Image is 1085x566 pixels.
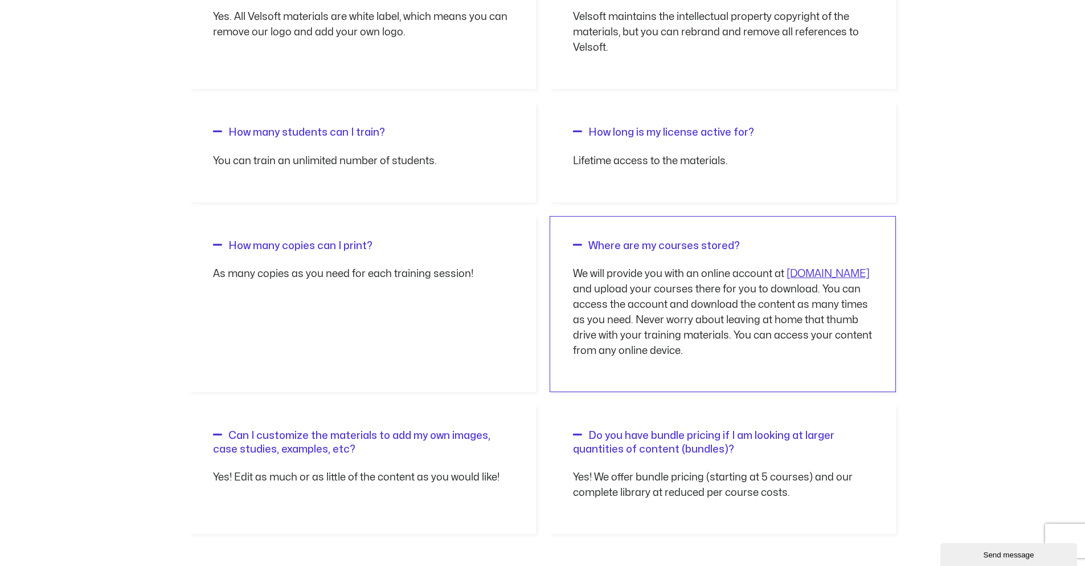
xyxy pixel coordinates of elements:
[213,239,513,253] div: How many copies can I print?
[228,241,372,251] a: How many copies can I print?
[213,140,513,169] div: How many students can I train?
[573,429,873,456] div: Do you have bundle pricing if I am looking at larger quantities of content (bundles)?
[213,429,513,456] div: Can I customize the materials to add my own images, case studies, examples, etc?
[588,241,740,251] a: Where are my courses stored?
[573,153,873,169] p: Lifetime access to the materials.
[228,128,385,137] a: How many students can I train?
[573,239,873,253] div: Where are my courses stored?
[573,9,873,55] p: Velsoft maintains the intellectual property copyright of the materials, but you can rebrand and r...
[787,269,870,279] a: [DOMAIN_NAME]
[573,431,834,454] a: Do you have bundle pricing if I am looking at larger quantities of content (bundles)?
[573,126,873,139] div: How long is my license active for?
[213,470,513,485] p: Yes! Edit as much or as little of the content as you would like!
[573,266,873,359] p: We will provide you with an online account at ​ ​ and upload your courses there for you to downlo...
[573,456,873,500] div: Do you have bundle pricing if I am looking at larger quantities of content (bundles)?
[213,266,513,282] p: As many copies as you need for each training session!
[213,9,513,40] p: Yes. All Velsoft materials are white label, which means you can remove our logo and add your own ...
[213,431,490,454] a: Can I customize the materials to add my own images, case studies, examples, etc?
[588,128,754,137] a: How long is my license active for?
[213,126,513,139] div: How many students can I train?
[573,253,873,359] div: Where are my courses stored?
[213,153,513,169] p: You can train an unlimited number of students.
[940,541,1079,566] iframe: chat widget
[573,470,873,500] p: Yes! We offer bundle pricing (starting at 5 courses) and our complete library at reduced per cour...
[573,140,873,169] div: How long is my license active for?
[213,456,513,485] div: Can I customize the materials to add my own images, case studies, examples, etc?
[213,253,513,282] div: How many copies can I print?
